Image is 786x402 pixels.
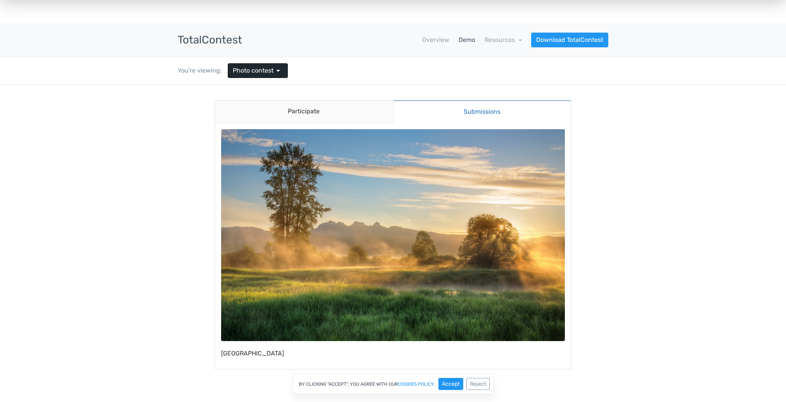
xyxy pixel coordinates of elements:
[459,35,475,45] a: Demo
[221,266,565,272] p: [GEOGRAPHIC_DATA]
[438,378,463,390] button: Accept
[485,36,522,43] a: Resources
[422,35,449,45] a: Overview
[398,382,434,386] a: cookies policy
[293,374,494,394] div: By clicking "Accept", you agree with our .
[233,66,274,75] span: Photo contest
[274,66,283,75] span: arrow_drop_down
[531,33,608,47] a: Download TotalContest
[221,45,565,256] img: british-columbia-3787200_1920.jpg
[178,34,242,46] h3: TotalContest
[215,16,393,38] a: Participate
[466,378,490,390] button: Reject
[228,63,288,78] a: Photo contest arrow_drop_down
[393,16,571,38] a: Submissions
[178,66,228,75] div: You're viewing:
